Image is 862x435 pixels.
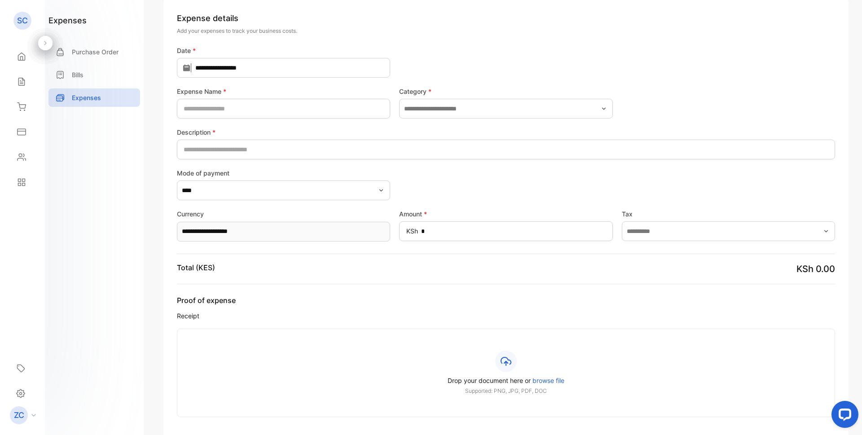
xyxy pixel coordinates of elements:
[177,27,835,35] p: Add your expenses to track your business costs.
[177,168,390,178] label: Mode of payment
[177,12,835,24] p: Expense details
[824,397,862,435] iframe: LiveChat chat widget
[48,43,140,61] a: Purchase Order
[177,87,390,96] label: Expense Name
[48,14,87,26] h1: expenses
[199,387,813,395] p: Supported: PNG, JPG, PDF, DOC
[399,87,612,96] label: Category
[399,209,612,219] label: Amount
[48,66,140,84] a: Bills
[177,295,835,306] span: Proof of expense
[448,377,531,384] span: Drop your document here or
[532,377,564,384] span: browse file
[177,262,215,273] p: Total (KES)
[72,93,101,102] p: Expenses
[796,264,835,274] span: KSh 0.00
[72,47,119,57] p: Purchase Order
[14,409,24,421] p: ZC
[177,127,835,137] label: Description
[622,209,835,219] label: Tax
[17,15,28,26] p: SC
[177,311,835,321] span: Receipt
[72,70,84,79] p: Bills
[177,209,390,219] label: Currency
[177,46,390,55] label: Date
[48,88,140,107] a: Expenses
[406,226,418,236] span: KSh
